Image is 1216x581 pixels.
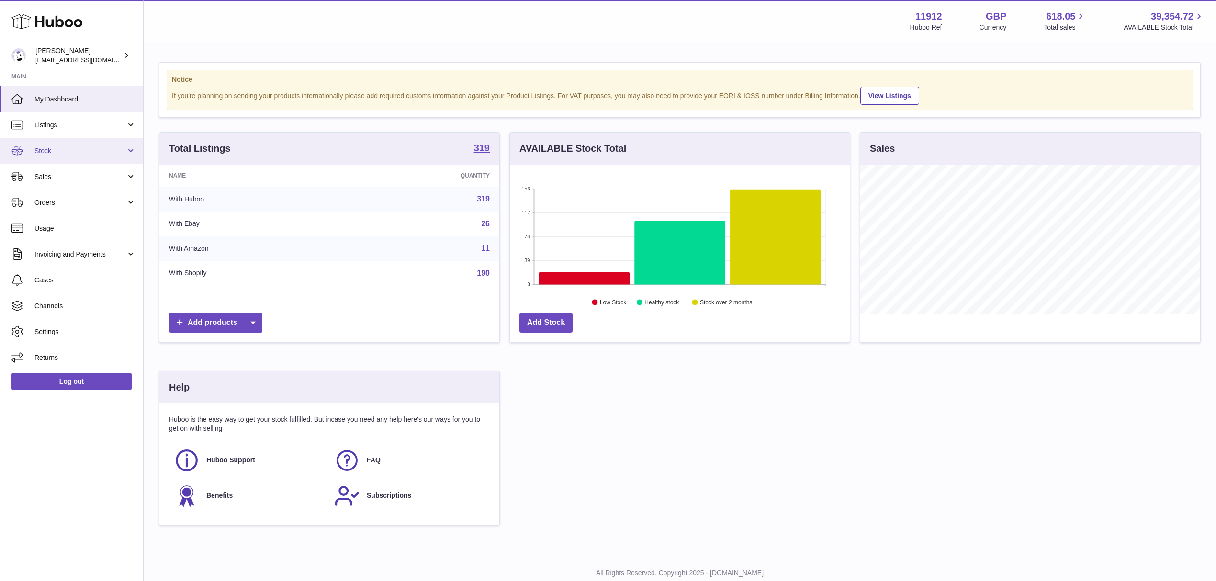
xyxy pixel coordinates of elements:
span: AVAILABLE Stock Total [1124,23,1205,32]
span: 39,354.72 [1151,10,1193,23]
span: Invoicing and Payments [34,250,126,259]
span: Settings [34,327,136,336]
span: Cases [34,276,136,285]
span: 618.05 [1046,10,1075,23]
span: [EMAIL_ADDRESS][DOMAIN_NAME] [35,56,141,64]
span: Listings [34,121,126,130]
strong: 11912 [915,10,942,23]
span: Total sales [1044,23,1086,32]
strong: GBP [986,10,1006,23]
div: [PERSON_NAME] [35,46,122,65]
a: 39,354.72 AVAILABLE Stock Total [1124,10,1205,32]
img: internalAdmin-11912@internal.huboo.com [11,48,26,63]
div: Currency [980,23,1007,32]
span: Returns [34,353,136,362]
div: Huboo Ref [910,23,942,32]
a: 618.05 Total sales [1044,10,1086,32]
span: Orders [34,198,126,207]
span: Channels [34,302,136,311]
span: Sales [34,172,126,181]
span: My Dashboard [34,95,136,104]
a: Log out [11,373,132,390]
span: Usage [34,224,136,233]
span: Stock [34,146,126,156]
